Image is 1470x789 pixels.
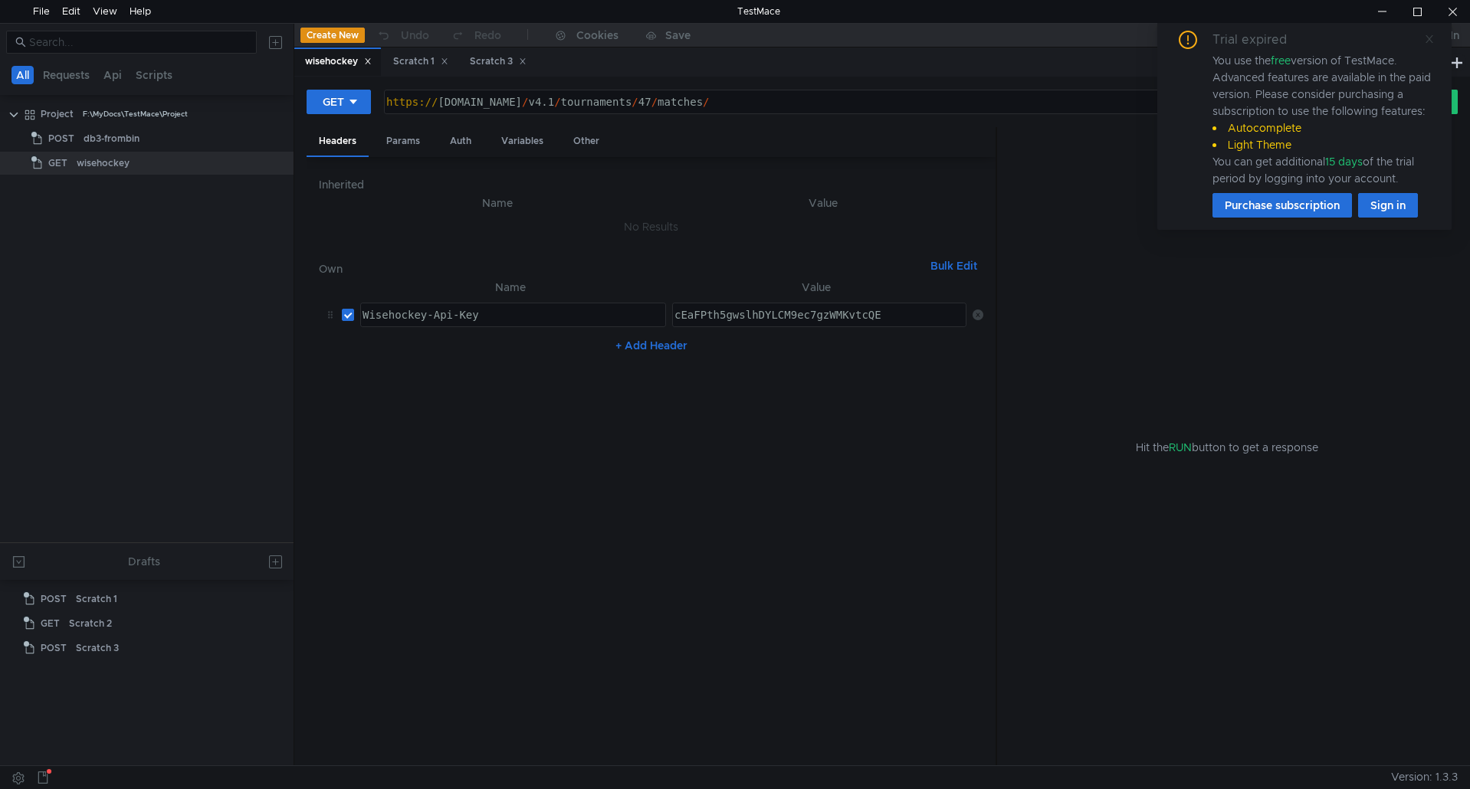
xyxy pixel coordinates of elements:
[41,103,74,126] div: Project
[77,152,130,175] div: wisehockey
[69,612,112,635] div: Scratch 2
[319,260,924,278] h6: Own
[440,24,512,47] button: Redo
[1212,193,1352,218] button: Purchase subscription
[300,28,365,43] button: Create New
[401,26,429,44] div: Undo
[48,127,74,150] span: POST
[624,220,678,234] nz-embed-empty: No Results
[374,127,432,156] div: Params
[393,54,448,70] div: Scratch 1
[38,66,94,84] button: Requests
[1212,31,1305,49] div: Trial expired
[561,127,612,156] div: Other
[11,66,34,84] button: All
[1271,54,1291,67] span: free
[76,588,117,611] div: Scratch 1
[1391,766,1458,788] span: Version: 1.3.3
[489,127,556,156] div: Variables
[305,54,372,70] div: wisehockey
[29,34,248,51] input: Search...
[1212,136,1433,153] li: Light Theme
[1325,155,1363,169] span: 15 days
[84,127,139,150] div: db3-frombin
[1212,153,1433,187] div: You can get additional of the trial period by logging into your account.
[323,93,344,110] div: GET
[365,24,440,47] button: Undo
[331,194,663,212] th: Name
[663,194,983,212] th: Value
[76,637,119,660] div: Scratch 3
[576,26,619,44] div: Cookies
[474,26,501,44] div: Redo
[1212,119,1433,136] li: Autocomplete
[470,54,527,70] div: Scratch 3
[438,127,484,156] div: Auth
[99,66,126,84] button: Api
[131,66,177,84] button: Scripts
[307,127,369,157] div: Headers
[665,30,691,41] div: Save
[924,257,983,275] button: Bulk Edit
[1136,439,1318,456] span: Hit the button to get a response
[609,336,694,355] button: + Add Header
[41,637,67,660] span: POST
[41,612,60,635] span: GET
[1358,193,1418,218] button: Sign in
[1169,440,1192,454] span: RUN
[128,552,160,571] div: Drafts
[1212,52,1433,187] div: You use the version of TestMace. Advanced features are available in the paid version. Please cons...
[666,278,966,296] th: Value
[307,90,371,114] button: GET
[354,278,665,296] th: Name
[48,152,67,175] span: GET
[319,175,983,194] h6: Inherited
[41,588,67,611] span: POST
[83,103,188,126] div: F:\MyDocs\TestMace\Project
